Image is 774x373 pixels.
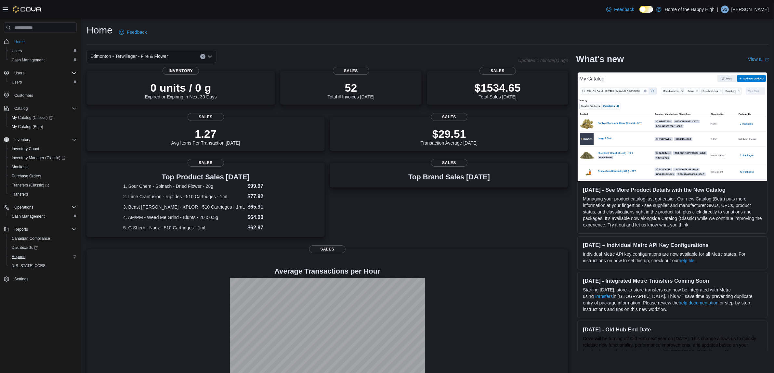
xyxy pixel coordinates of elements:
[12,136,33,144] button: Inventory
[163,67,199,75] span: Inventory
[90,52,168,60] span: Edmonton - Terwillegar - Fire & Flower
[123,214,245,221] dt: 4. AM/PM - Weed Me Grind - Blunts - 20 x 0.5g
[116,26,149,39] a: Feedback
[7,144,79,153] button: Inventory Count
[9,78,77,86] span: Users
[9,253,77,261] span: Reports
[583,277,762,284] h3: [DATE] - Integrated Metrc Transfers Coming Soon
[207,54,213,59] button: Open list of options
[12,136,77,144] span: Inventory
[9,190,77,198] span: Transfers
[12,37,77,45] span: Home
[583,196,762,228] p: Managing your product catalog just got easier. Our new Catalog (Beta) puts more information at yo...
[9,154,77,162] span: Inventory Manager (Classic)
[722,6,728,13] span: SS
[731,6,769,13] p: [PERSON_NAME]
[7,56,79,65] button: Cash Management
[309,245,346,253] span: Sales
[475,81,521,99] div: Total Sales [DATE]
[9,47,77,55] span: Users
[12,183,49,188] span: Transfers (Classic)
[576,54,624,64] h2: What's new
[9,244,77,251] span: Dashboards
[123,193,245,200] dt: 2. Lime Cranfusion - Riptides - 510 Cartridges - 1mL
[717,6,718,13] p: |
[13,6,42,13] img: Cova
[171,127,240,146] div: Avg Items Per Transaction [DATE]
[171,127,240,140] p: 1.27
[12,58,45,63] span: Cash Management
[518,58,568,63] p: Updated 1 minute(s) ago
[1,69,79,78] button: Users
[431,113,467,121] span: Sales
[9,212,47,220] a: Cash Management
[86,24,112,37] h1: Home
[9,56,77,64] span: Cash Management
[1,203,79,212] button: Operations
[9,114,77,122] span: My Catalog (Classic)
[12,164,28,170] span: Manifests
[14,137,30,142] span: Inventory
[7,181,79,190] a: Transfers (Classic)
[614,6,634,13] span: Feedback
[9,244,40,251] a: Dashboards
[9,172,44,180] a: Purchase Orders
[14,205,33,210] span: Operations
[679,258,694,263] a: help file
[9,154,68,162] a: Inventory Manager (Classic)
[12,48,22,54] span: Users
[247,182,288,190] dd: $99.97
[12,69,27,77] button: Users
[583,242,762,248] h3: [DATE] – Individual Metrc API Key Configurations
[188,159,224,167] span: Sales
[408,173,490,181] h3: Top Brand Sales [DATE]
[9,145,77,153] span: Inventory Count
[123,204,245,210] dt: 3. Beast [PERSON_NAME] - XPLOR - 510 Cartridges - 1mL
[479,67,516,75] span: Sales
[12,91,77,99] span: Customers
[12,115,53,120] span: My Catalog (Classic)
[9,181,52,189] a: Transfers (Classic)
[12,69,77,77] span: Users
[7,113,79,122] a: My Catalog (Classic)
[12,203,77,211] span: Operations
[9,145,42,153] a: Inventory Count
[1,91,79,100] button: Customers
[12,38,27,46] a: Home
[12,192,28,197] span: Transfers
[665,6,715,13] p: Home of the Happy High
[247,193,288,200] dd: $77.92
[327,81,374,99] div: Total # Invoices [DATE]
[200,54,205,59] button: Clear input
[1,104,79,113] button: Catalog
[7,252,79,261] button: Reports
[127,29,147,35] span: Feedback
[327,81,374,94] p: 52
[721,6,729,13] div: Sajjad Syed
[7,243,79,252] a: Dashboards
[583,251,762,264] p: Individual Metrc API key configurations are now available for all Metrc states. For instructions ...
[639,6,653,13] input: Dark Mode
[14,106,28,111] span: Catalog
[12,225,77,233] span: Reports
[247,224,288,232] dd: $62.97
[421,127,478,146] div: Transaction Average [DATE]
[92,267,563,275] h4: Average Transactions per Hour
[421,127,478,140] p: $29.51
[7,153,79,162] a: Inventory Manager (Classic)
[679,300,718,305] a: help documentation
[9,235,53,242] a: Canadian Compliance
[12,124,43,129] span: My Catalog (Beta)
[12,236,50,241] span: Canadian Compliance
[583,326,762,333] h3: [DATE] - Old Hub End Date
[711,349,736,354] a: Learn More
[145,81,217,94] p: 0 units / 0 g
[12,174,41,179] span: Purchase Orders
[475,81,521,94] p: $1534.65
[12,225,31,233] button: Reports
[123,183,245,189] dt: 1. Sour Chem - Spinach - Dried Flower - 28g
[145,81,217,99] div: Expired or Expiring in Next 30 Days
[594,294,613,299] a: Transfers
